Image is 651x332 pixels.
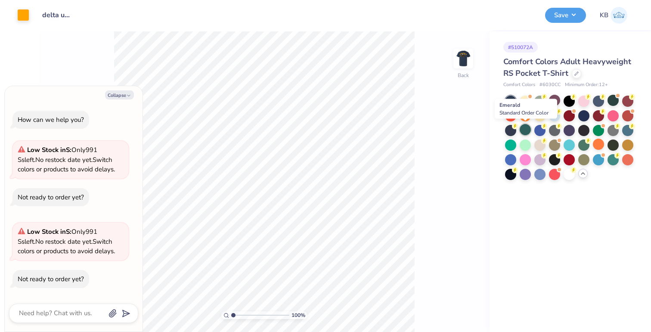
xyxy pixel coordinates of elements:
img: Kayla Berkoff [611,7,627,24]
strong: Low Stock in S : [27,227,71,236]
span: Standard Order Color [499,109,549,116]
span: 100 % [291,311,305,319]
span: Minimum Order: 12 + [565,81,608,89]
span: No restock date yet. [35,155,93,164]
span: KB [600,10,608,20]
div: How can we help you? [18,115,84,124]
strong: Low Stock in S : [27,146,71,154]
button: Collapse [105,90,134,99]
div: Back [458,71,469,79]
span: Only 991 Ss left. Switch colors or products to avoid delays. [18,227,115,255]
div: Emerald [495,99,557,119]
span: Comfort Colors [503,81,535,89]
div: Not ready to order yet? [18,275,84,283]
span: Comfort Colors Adult Heavyweight RS Pocket T-Shirt [503,56,631,78]
span: No restock date yet. [35,237,93,246]
div: Not ready to order yet? [18,193,84,202]
span: # 6030CC [539,81,561,89]
span: Only 991 Ss left. Switch colors or products to avoid delays. [18,146,115,174]
img: Back [455,50,472,67]
button: Save [545,8,586,23]
input: Untitled Design [36,6,78,24]
div: # 510072A [503,42,538,53]
a: KB [600,7,627,24]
